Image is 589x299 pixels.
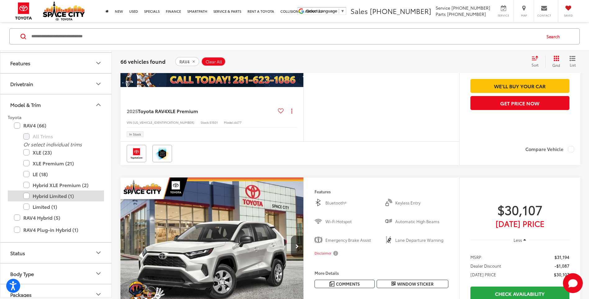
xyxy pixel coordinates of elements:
[224,120,234,125] span: Model:
[511,234,529,246] button: Less
[179,59,190,64] span: RAV4
[569,62,576,67] span: List
[23,140,82,148] i: Or select individual trims
[528,55,545,68] button: Select sort value
[306,9,337,13] span: Select Language
[306,9,345,13] a: Select Language​
[95,80,102,88] div: Drivetrain
[23,131,98,142] label: All Trims
[291,236,303,257] button: Next image
[395,218,448,225] span: Automatic High Beams
[0,94,112,115] button: Model & TrimModel & Trim
[0,243,112,263] button: StatusStatus
[127,120,133,125] span: VIN:
[127,107,138,114] span: 2025
[14,120,98,131] label: RAV4 (66)
[563,273,583,293] svg: Start Chat
[95,270,102,277] div: Body Type
[315,247,339,260] button: Disclaimer
[138,107,167,114] span: Toyota RAV4
[532,62,538,67] span: Sort
[341,9,345,13] span: ▼
[14,212,98,223] label: RAV4 Hybrid (5)
[514,237,522,243] span: Less
[95,101,102,108] div: Model & Trim
[133,120,194,125] span: [US_VEHICLE_IDENTIFICATION_NUMBER]
[129,133,141,136] span: In Stock
[14,224,98,235] label: RAV4 Plug-in Hybrid (1)
[234,120,242,125] span: 4477
[436,5,450,11] span: Service
[325,200,378,206] span: Bluetooth®
[325,237,378,243] span: Emergency Brake Assist
[496,13,510,17] span: Service
[120,57,165,65] span: 66 vehicles found
[537,13,551,17] span: Contact
[554,271,569,278] span: $30,107
[315,271,448,275] h4: More Details
[23,180,98,191] label: Hybrid XLE Premium (2)
[436,11,446,17] span: Parts
[201,57,226,66] button: Clear All
[23,158,98,169] label: XLE Premium (21)
[201,120,210,125] span: Stock:
[470,96,569,110] button: Get Price Now
[8,114,21,120] span: Toyota
[128,146,145,161] img: Toyota Care
[470,254,483,260] span: MSRP:
[0,264,112,284] button: Body TypeBody Type
[95,291,102,298] div: Packages
[291,108,292,113] span: dropdown dots
[525,146,574,152] label: Compare Vehicle
[447,11,486,17] span: [PHONE_NUMBER]
[470,263,501,269] span: Dealer Discount
[10,292,32,297] div: Packages
[395,200,448,206] span: Keyless Entry
[377,280,448,288] button: Window Sticker
[95,59,102,67] div: Features
[555,254,569,260] span: $31,194
[175,57,199,66] button: remove RAV4
[392,281,396,286] i: Window Sticker
[563,273,583,293] button: Toggle Chat Window
[565,55,580,68] button: List View
[10,102,41,108] div: Model & Trim
[545,55,565,68] button: Grid View
[541,29,569,44] button: Search
[127,108,275,114] a: 2025Toyota RAV4XLE Premium
[10,250,25,256] div: Status
[154,146,171,161] img: Toyota Safety Sense
[10,271,34,277] div: Body Type
[315,189,448,194] h4: Features
[555,263,569,269] span: -$1,087
[325,218,378,225] span: Wi-Fi Hotspot
[470,220,569,227] span: [DATE] Price
[336,281,360,287] span: Comments
[206,59,222,64] span: Clear All
[10,60,30,66] div: Features
[561,13,575,17] span: Saved
[31,29,541,44] input: Search by Make, Model, or Keyword
[315,280,375,288] button: Comments
[43,1,85,21] img: Space City Toyota
[23,147,98,158] label: XLE (23)
[470,271,496,278] span: [DATE] PRICE
[552,62,560,68] span: Grid
[10,81,33,87] div: Drivetrain
[470,79,569,93] a: We'll Buy Your Car
[370,6,431,16] span: [PHONE_NUMBER]
[286,106,297,117] button: Actions
[0,53,112,73] button: FeaturesFeatures
[23,201,98,212] label: Limited (1)
[167,107,198,114] span: XLE Premium
[315,251,331,256] span: Disclaimer
[0,74,112,94] button: DrivetrainDrivetrain
[517,13,531,17] span: Map
[351,6,368,16] span: Sales
[23,169,98,180] label: LE (18)
[451,5,490,11] span: [PHONE_NUMBER]
[395,237,448,243] span: Lane Departure Warning
[95,249,102,256] div: Status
